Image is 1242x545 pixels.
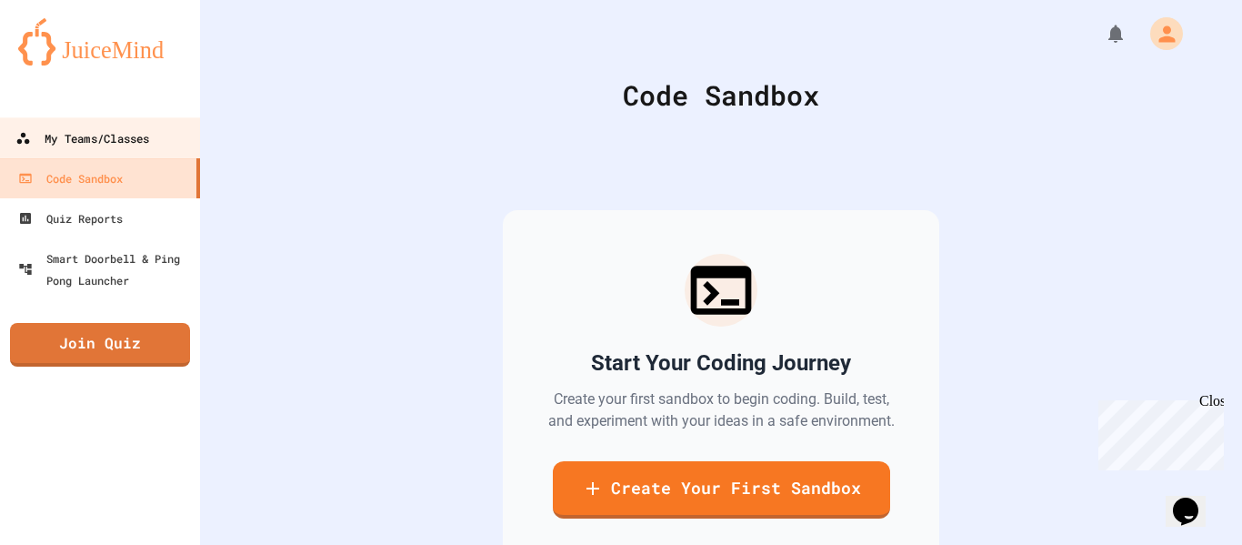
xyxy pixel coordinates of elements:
[15,127,149,150] div: My Teams/Classes
[18,247,193,291] div: Smart Doorbell & Ping Pong Launcher
[7,7,125,116] div: Chat with us now!Close
[1166,472,1224,527] iframe: chat widget
[546,389,896,432] p: Create your first sandbox to begin coding. Build, test, and experiment with your ideas in a safe ...
[18,18,182,66] img: logo-orange.svg
[18,167,123,189] div: Code Sandbox
[10,323,190,367] a: Join Quiz
[553,461,890,519] a: Create Your First Sandbox
[1091,393,1224,470] iframe: chat widget
[1071,18,1131,49] div: My Notifications
[591,348,851,378] h2: Start Your Coding Journey
[1131,13,1187,55] div: My Account
[245,75,1197,116] div: Code Sandbox
[18,207,123,229] div: Quiz Reports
